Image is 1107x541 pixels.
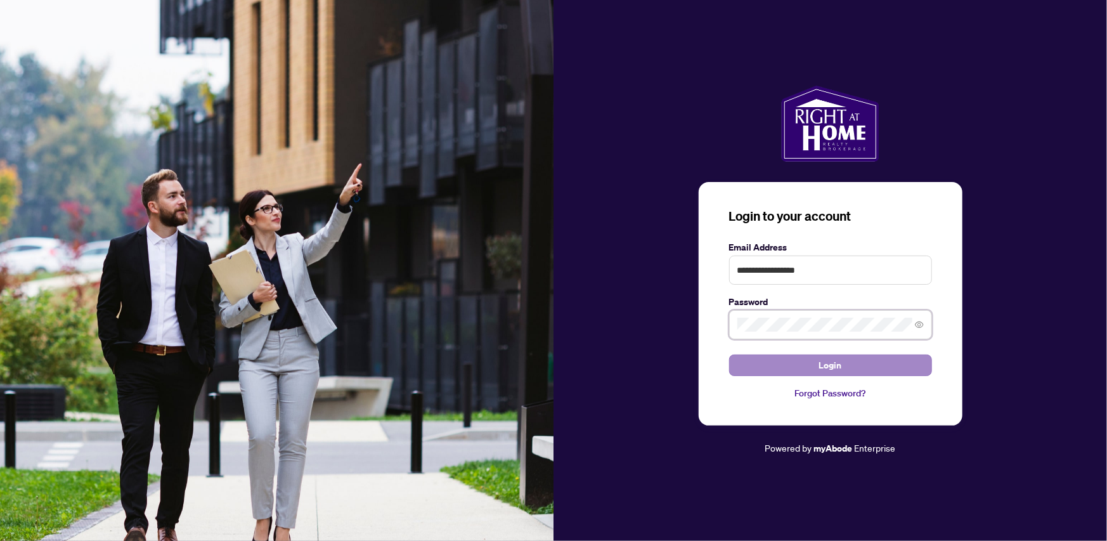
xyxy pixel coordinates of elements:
[855,442,896,453] span: Enterprise
[729,240,932,254] label: Email Address
[819,355,842,375] span: Login
[729,386,932,400] a: Forgot Password?
[729,355,932,376] button: Login
[781,86,879,162] img: ma-logo
[814,441,853,455] a: myAbode
[915,320,924,329] span: eye
[729,295,932,309] label: Password
[729,207,932,225] h3: Login to your account
[765,442,812,453] span: Powered by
